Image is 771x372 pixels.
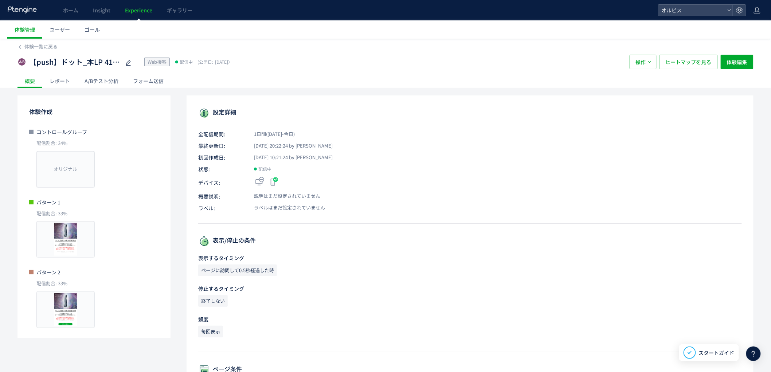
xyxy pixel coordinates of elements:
p: 設定詳細 [198,107,742,119]
span: 毎回表示 [198,326,223,337]
p: 表示/停止の条件 [198,235,742,247]
span: Experience [125,7,152,14]
span: ラベルはまだ設定されていません [246,204,325,211]
span: 停止するタイミング [198,285,244,292]
span: ホーム [63,7,78,14]
span: 全配信期間: [198,130,246,138]
span: 配信中 [258,165,271,173]
p: 配信割合: 33% [29,280,159,287]
span: 概要説明: [198,193,246,200]
span: ラベル: [198,204,246,212]
span: ページに訪問して0.5秒経過した時 [198,265,277,276]
span: パターン 2 [36,269,60,276]
span: 操作 [636,55,646,69]
span: 1日間([DATE]-今日) [246,131,295,138]
p: 配信割合: 34% [29,140,159,147]
span: 初回作成日: [198,154,246,161]
button: 体験編集 [721,55,754,69]
div: 概要 [17,74,42,88]
p: 体験作成 [29,106,159,117]
span: 説明はまだ設定されていません [246,193,320,200]
span: 【push】ドット_本LP 413-1_popup（リンクル） [29,57,120,67]
span: [DATE]） [196,59,232,65]
span: Web接客 [148,58,167,65]
p: 配信割合: 33% [29,210,159,217]
span: Insight [93,7,110,14]
span: 配信中 [180,58,193,66]
div: フォーム送信 [126,74,171,88]
button: ヒートマップを見る [660,55,718,69]
div: オリジナル [37,151,94,188]
span: ギャラリー [167,7,192,14]
span: ゴール [85,26,100,33]
img: 671d6c1b46a38a0ebf56f8930ff52f371755756399650.png [38,223,93,256]
span: 体験管理 [15,26,35,33]
div: レポート [42,74,77,88]
span: [DATE] 10:21:24 by [PERSON_NAME] [246,154,333,161]
span: スタートガイド [699,349,735,357]
span: ヒートマップを見る [666,55,712,69]
span: 表示するタイミング [198,254,244,262]
span: パターン 1 [36,199,60,206]
span: [DATE] 20:22:24 by [PERSON_NAME] [246,142,333,149]
span: 状態: [198,165,246,173]
span: デバイス: [198,179,246,186]
span: (公開日: [197,59,213,65]
span: ユーザー [50,26,70,33]
span: コントロールグループ [36,128,87,136]
div: A/Bテスト分析 [77,74,126,88]
span: 終了しない [198,295,228,307]
span: 体験一覧に戻る [24,43,58,50]
img: ad65ed1aac7d4d1731b9442998e5f2ac1755756399641.png [38,293,93,326]
button: 操作 [630,55,657,69]
span: 体験編集 [727,55,747,69]
span: 頻度 [198,316,208,323]
span: オルビス [660,5,724,16]
span: 最終更新日: [198,142,246,149]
